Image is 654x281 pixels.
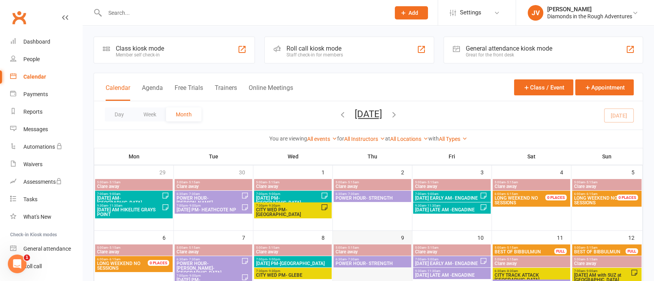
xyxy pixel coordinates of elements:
div: People [23,56,40,62]
div: 0 PLACES [148,260,169,266]
span: - 5:15am [187,181,200,184]
span: - 5:15am [267,181,279,184]
div: General attendance kiosk mode [466,45,552,52]
span: 7:00am [97,192,162,196]
span: CITY WED PM- GLEBE [256,273,330,277]
span: Clare away [574,184,640,189]
div: Roll call [23,263,42,269]
span: - 11:30am [426,204,440,207]
div: 0 PLACES [545,195,567,200]
input: Search... [103,7,385,18]
div: Tasks [23,196,37,202]
a: All events [307,136,337,142]
span: - 6:15am [108,258,120,261]
span: - 5:15am [506,258,518,261]
div: 6 [163,231,173,244]
a: Waivers [10,156,82,173]
span: - 9:00am [585,269,597,273]
a: Roll call [10,258,82,275]
span: 5:00am [574,181,640,184]
span: 7:30pm [256,269,330,273]
span: Clare away [335,249,410,254]
a: General attendance kiosk mode [10,240,82,258]
span: POWER HOUR- STRENGTH [335,196,410,200]
button: Free Trials [175,84,203,101]
span: - 9:00am [426,258,438,261]
button: Week [134,107,166,121]
a: What's New [10,208,82,226]
span: - 5:15am [267,246,279,249]
span: Clare away [176,184,251,189]
span: - 5:15am [187,246,200,249]
span: 6:00am [574,192,626,196]
span: 7:00pm [176,274,241,277]
th: Sun [571,148,643,165]
div: [PERSON_NAME] [547,6,632,13]
span: - 9:00am [108,192,120,196]
button: [DATE] [355,109,382,119]
span: Clare away [494,184,569,189]
div: Great for the front desk [466,52,552,58]
span: 5:00am [97,246,171,249]
button: Calendar [106,84,130,101]
span: [DATE] LATE AM -ENGADINE [415,207,480,212]
span: - 5:15am [108,181,120,184]
span: [DATE] AM- [GEOGRAPHIC_DATA] [97,196,162,205]
span: 1 [24,255,30,261]
span: Clare away [97,184,171,189]
span: Clare away [574,261,640,266]
span: 6:00am [97,258,157,261]
span: - 5:15am [346,181,359,184]
span: 7:00am [415,192,480,196]
span: - 9:00pm [188,274,201,277]
div: Class kiosk mode [116,45,164,52]
span: 5:00am [494,181,569,184]
div: Reports [23,109,42,115]
a: Calendar [10,68,82,86]
div: Member self check-in [116,52,164,58]
span: [DATE] EARLY AM- ENGADINE [415,261,480,266]
div: 11 [557,231,571,244]
a: Reports [10,103,82,121]
a: All Instructors [344,136,385,142]
span: Clare away [97,249,171,254]
div: 1 [322,165,332,178]
span: [DATE] EARLY AM- ENGADINE [415,196,480,200]
div: Roll call kiosk mode [286,45,343,52]
span: - 11:30am [426,269,440,273]
div: Waivers [23,161,42,167]
span: SESSIONS [574,196,626,205]
span: 6:00am [494,192,555,196]
span: - 5:15am [426,246,438,249]
span: [DATE] PM-[GEOGRAPHIC_DATA] [256,261,330,266]
span: 5:00am [256,246,330,249]
span: 6:30am [335,258,410,261]
span: - 9:00am [426,192,438,196]
span: 7:30pm [256,204,321,207]
span: - 6:15am [585,192,597,196]
th: Tue [174,148,253,165]
span: Add [408,10,418,16]
button: Month [166,107,202,121]
span: 7:00am [574,269,631,273]
span: - 9:30pm [267,204,280,207]
a: Clubworx [9,8,29,27]
button: Trainers [215,84,237,101]
span: SESSIONS [494,196,555,205]
span: - 9:00pm [267,258,280,261]
span: - 5:15am [506,181,518,184]
span: - 5:15am [108,246,120,249]
span: BEST OF BIBBULMUN [494,249,555,254]
div: 12 [628,231,642,244]
span: 9:30am [415,204,480,207]
div: 8 [322,231,332,244]
span: POWER HOUR-[PERSON_NAME] [176,196,241,205]
span: - 9:30pm [267,269,280,273]
div: 7 [242,231,253,244]
span: - 11:30am [108,204,122,207]
span: Clare away [256,249,330,254]
th: Sat [492,148,571,165]
span: LONG WEEKEND NO [574,195,617,201]
a: Automations [10,138,82,156]
span: 5:00am [494,246,555,249]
